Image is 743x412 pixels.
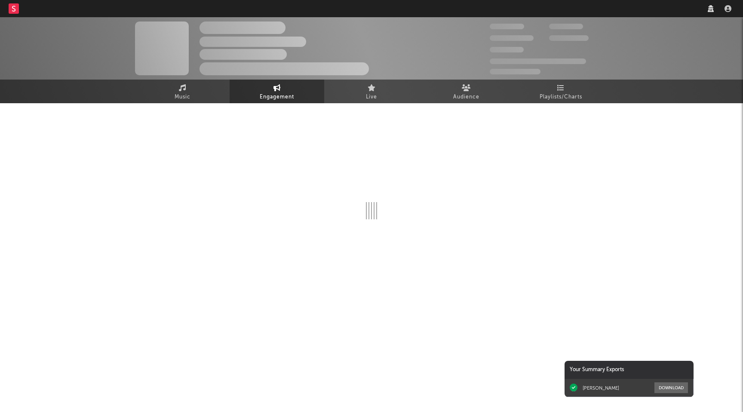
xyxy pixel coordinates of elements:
[175,92,190,102] span: Music
[549,24,583,29] span: 100,000
[366,92,377,102] span: Live
[490,24,524,29] span: 300,000
[540,92,582,102] span: Playlists/Charts
[453,92,479,102] span: Audience
[419,80,513,103] a: Audience
[135,80,230,103] a: Music
[230,80,324,103] a: Engagement
[490,69,540,74] span: Jump Score: 85.0
[654,382,688,393] button: Download
[490,58,586,64] span: 50,000,000 Monthly Listeners
[565,361,694,379] div: Your Summary Exports
[490,47,524,52] span: 100,000
[324,80,419,103] a: Live
[513,80,608,103] a: Playlists/Charts
[490,35,534,41] span: 50,000,000
[549,35,589,41] span: 1,000,000
[260,92,294,102] span: Engagement
[583,385,619,391] div: [PERSON_NAME]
